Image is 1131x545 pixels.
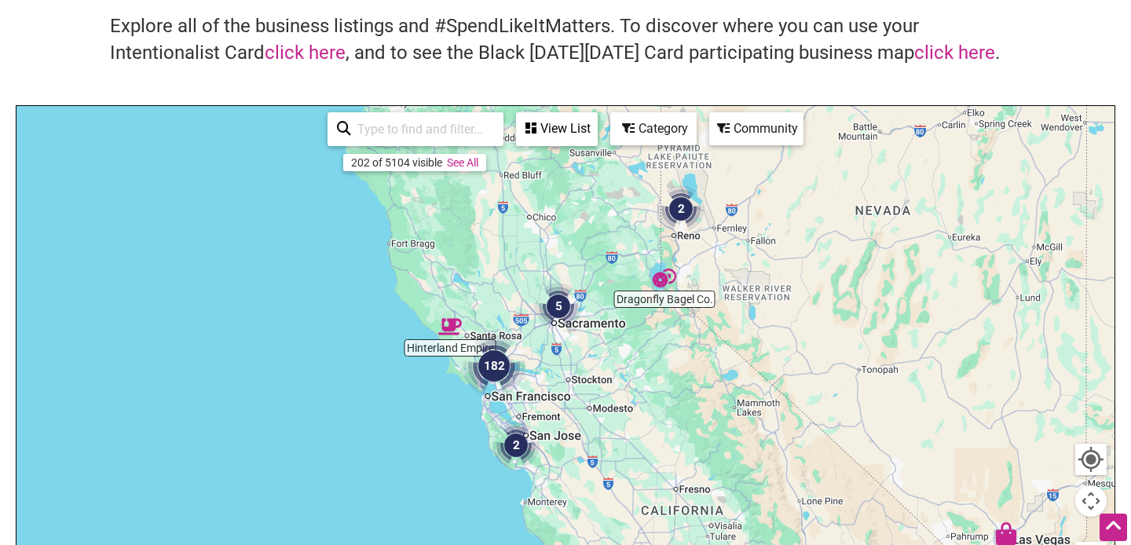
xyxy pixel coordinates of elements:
[447,156,478,169] a: See All
[1100,514,1127,541] div: Scroll Back to Top
[612,114,695,144] div: Category
[914,42,995,64] a: click here
[438,315,462,338] div: Hinterland Empire
[110,13,1021,66] h4: Explore all of the business listings and #SpendLikeItMatters. To discover where you can use your ...
[516,112,598,146] div: See a list of the visible businesses
[328,112,503,146] div: Type to search and filter
[657,185,705,232] div: 2
[610,112,697,145] div: Filter by category
[518,114,596,144] div: View List
[711,114,802,144] div: Community
[535,283,582,330] div: 5
[492,422,540,469] div: 2
[351,114,494,144] input: Type to find and filter...
[709,112,803,145] div: Filter by Community
[265,42,346,64] a: click here
[351,156,442,169] div: 202 of 5104 visible
[1075,444,1107,475] button: Your Location
[463,335,525,397] div: 182
[653,266,676,290] div: Dragonfly Bagel Co.
[1075,485,1107,517] button: Map camera controls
